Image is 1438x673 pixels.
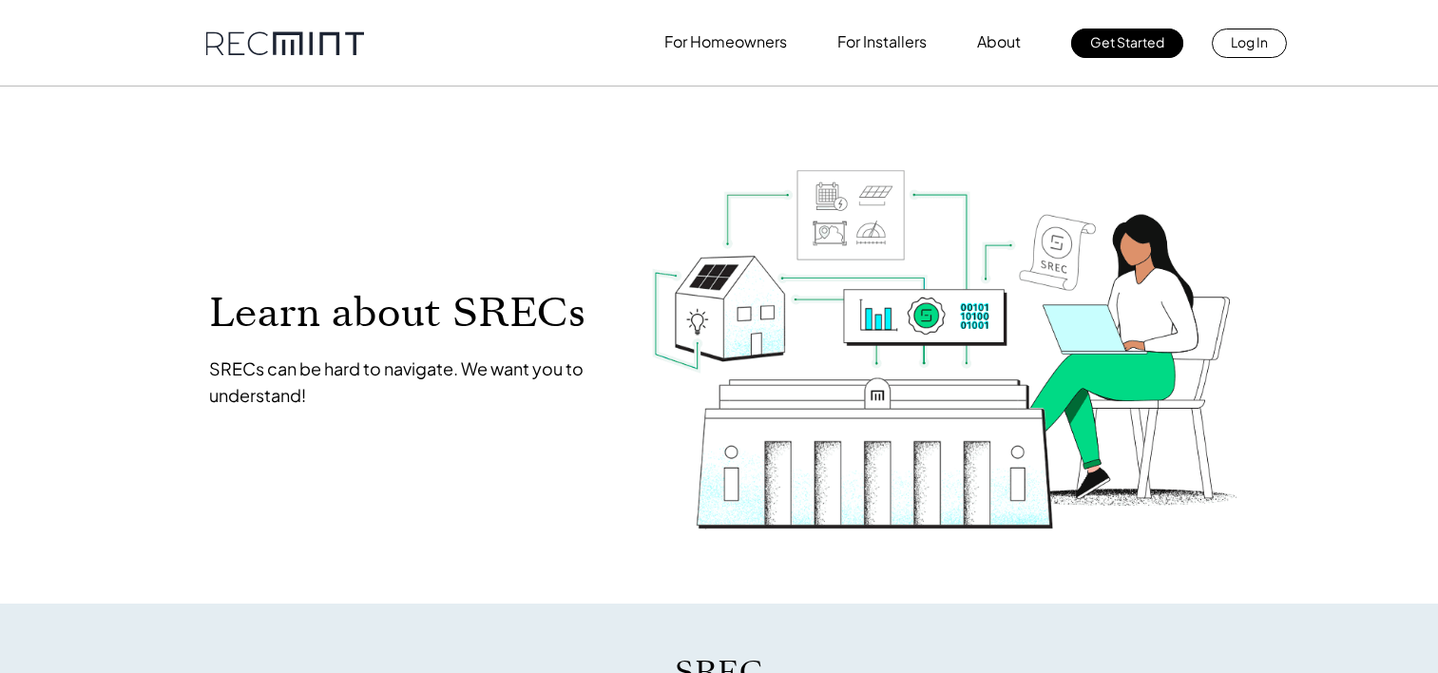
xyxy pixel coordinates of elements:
p: Learn about SRECs [209,291,614,334]
a: Get Started [1071,29,1183,58]
p: For Installers [837,29,927,55]
p: For Homeowners [664,29,787,55]
p: About [977,29,1021,55]
p: Get Started [1090,29,1164,55]
p: Log In [1231,29,1268,55]
a: Log In [1212,29,1287,58]
p: SRECs can be hard to navigate. We want you to understand! [209,356,614,409]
